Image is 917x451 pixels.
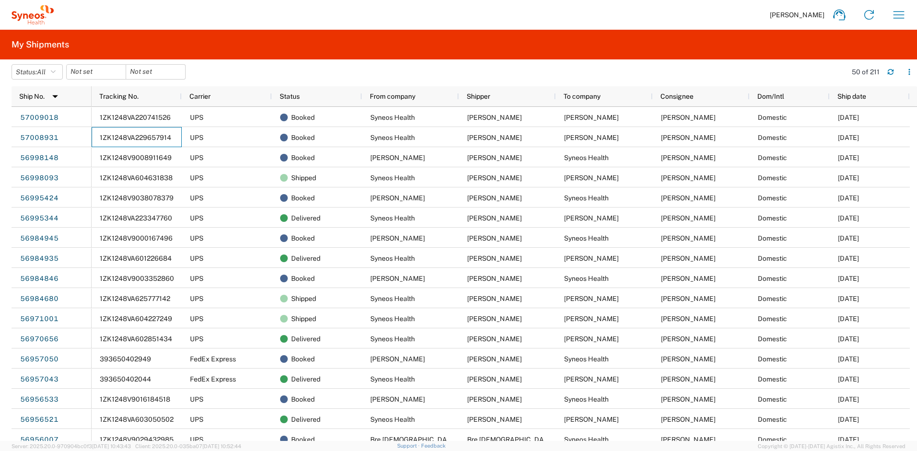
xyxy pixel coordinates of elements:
[661,254,716,262] span: Ashley Russell
[100,416,174,423] span: 1ZK1248VA603050502
[190,214,203,222] span: UPS
[661,275,716,282] span: Ayman Abboud
[467,315,522,323] span: Ayman Abboud
[838,355,859,363] span: 09/26/2025
[838,315,859,323] span: 09/30/2025
[661,234,716,242] span: Ayman Abboud
[564,416,619,423] span: Kaeleigh Hogan
[67,65,126,79] input: Not set
[564,154,609,162] span: Syneos Health
[758,436,787,443] span: Domestic
[758,254,787,262] span: Domestic
[758,154,787,162] span: Domestic
[838,254,859,262] span: 09/30/2025
[190,315,203,323] span: UPS
[190,395,203,403] span: UPS
[190,134,203,141] span: UPS
[661,134,716,141] span: Stephen Nelson
[838,295,859,302] span: 09/30/2025
[100,355,151,363] span: 393650402949
[20,291,59,307] a: 56984680
[758,234,787,242] span: Domestic
[135,443,241,449] span: Client: 2025.20.0-035ba07
[467,194,522,202] span: Phil Bidwell
[838,174,859,182] span: 10/01/2025
[92,443,131,449] span: [DATE] 10:43:43
[564,355,609,363] span: Syneos Health
[100,134,171,141] span: 1ZK1248VA229657914
[20,150,59,166] a: 56998148
[291,107,315,127] span: Booked
[564,315,619,323] span: Nicholas Roma
[758,395,787,403] span: Domestic
[20,412,59,428] a: 56956521
[20,352,59,367] a: 56957050
[190,436,203,443] span: UPS
[397,443,421,449] a: Support
[202,443,241,449] span: [DATE] 10:52:44
[100,254,172,262] span: 1ZK1248VA601226684
[190,114,203,121] span: UPS
[661,395,716,403] span: Ayman Abboud
[838,194,859,202] span: 10/01/2025
[758,335,787,343] span: Domestic
[837,93,866,100] span: Ship date
[838,134,859,141] span: 10/02/2025
[100,214,172,222] span: 1ZK1248VA223347760
[291,409,320,429] span: Delivered
[370,93,415,100] span: From company
[291,389,315,409] span: Booked
[660,93,694,100] span: Consignee
[100,335,172,343] span: 1ZK1248VA602851434
[370,154,425,162] span: Richa Patel
[838,335,859,343] span: 09/30/2025
[190,355,236,363] span: FedEx Express
[564,234,609,242] span: Syneos Health
[467,134,522,141] span: Ayman Abboud
[661,375,716,383] span: Kaitlin Gillette
[421,443,446,449] a: Feedback
[661,194,716,202] span: Ayman Abboud
[838,114,859,121] span: 10/02/2025
[758,375,787,383] span: Domestic
[190,335,203,343] span: UPS
[20,171,59,186] a: 56998093
[190,275,203,282] span: UPS
[661,295,716,302] span: Amy Medina
[291,208,320,228] span: Delivered
[758,295,787,302] span: Domestic
[370,375,415,383] span: Syneos Health
[758,355,787,363] span: Domestic
[467,436,553,443] span: Bre Christian
[100,275,174,282] span: 1ZK1248V9003352860
[291,369,320,389] span: Delivered
[467,214,522,222] span: Ayman Abboud
[564,194,609,202] span: Syneos Health
[190,416,203,423] span: UPS
[758,416,787,423] span: Domestic
[12,64,63,80] button: Status:All
[758,214,787,222] span: Domestic
[291,309,316,329] span: Shipped
[370,194,425,202] span: Phil Bidwell
[661,154,716,162] span: Ayman Abboud
[467,295,522,302] span: Ayman Abboud
[20,231,59,246] a: 56984945
[661,416,716,423] span: Kaeleigh Hogan
[37,68,46,76] span: All
[20,191,59,206] a: 56995424
[291,429,315,450] span: Booked
[100,154,172,162] span: 1ZK1248V9008911649
[20,432,59,448] a: 56956007
[838,416,859,423] span: 09/29/2025
[661,315,716,323] span: Nicholas Roma
[758,275,787,282] span: Domestic
[370,234,425,242] span: Ashley Russell
[20,312,59,327] a: 56971001
[99,93,139,100] span: Tracking No.
[100,295,170,302] span: 1ZK1248VA625777142
[189,93,211,100] span: Carrier
[20,211,59,226] a: 56995344
[564,375,619,383] span: Kaitlin Gillette
[370,254,415,262] span: Syneos Health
